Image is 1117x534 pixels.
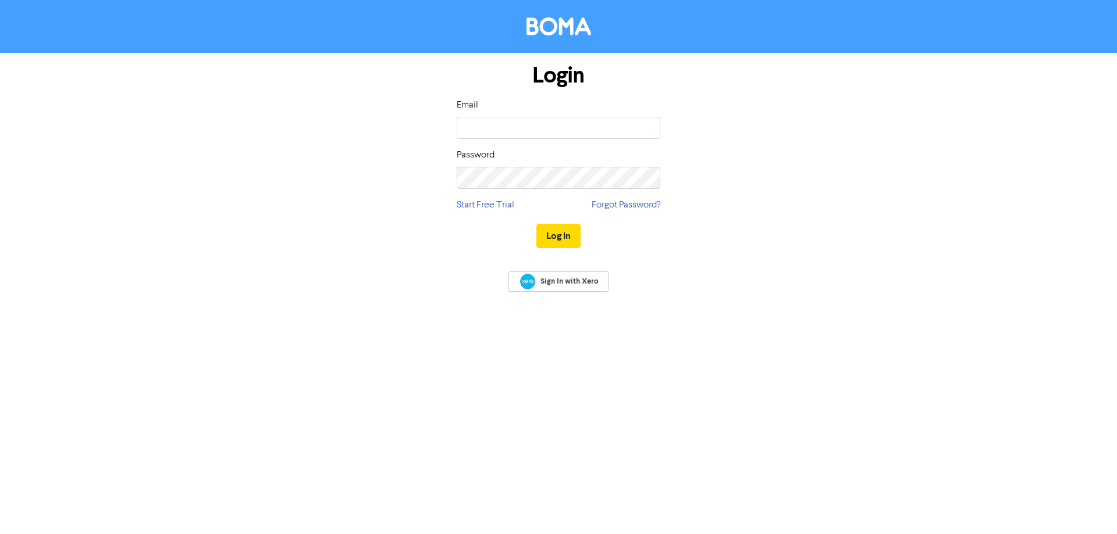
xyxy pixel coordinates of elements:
[592,198,660,212] a: Forgot Password?
[457,198,514,212] a: Start Free Trial
[457,98,478,112] label: Email
[536,224,581,248] button: Log In
[540,276,599,286] span: Sign In with Xero
[520,274,535,289] img: Xero logo
[457,148,495,162] label: Password
[457,62,660,89] h1: Login
[527,17,591,35] img: BOMA Logo
[508,271,609,292] a: Sign In with Xero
